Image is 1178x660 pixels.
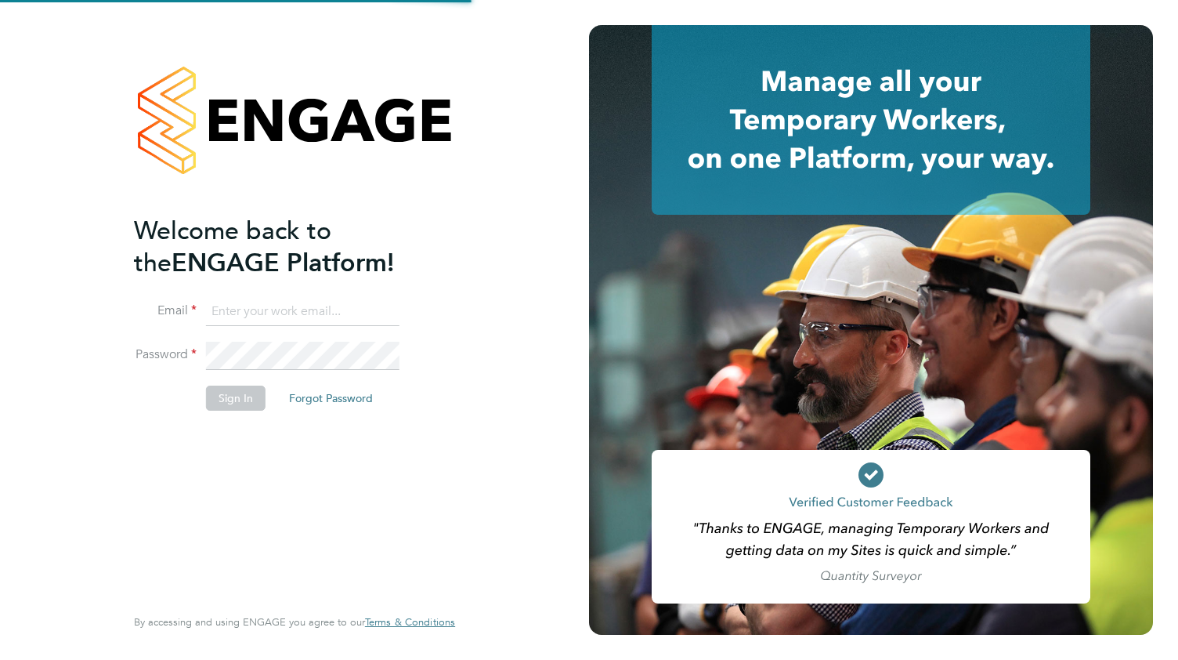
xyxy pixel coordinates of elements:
span: Terms & Conditions [365,615,455,629]
span: Welcome back to the [134,216,331,278]
span: By accessing and using ENGAGE you agree to our [134,615,455,629]
h2: ENGAGE Platform! [134,215,439,279]
a: Terms & Conditions [365,616,455,629]
label: Password [134,346,197,363]
input: Enter your work email... [206,298,399,326]
label: Email [134,303,197,319]
button: Forgot Password [276,386,385,411]
button: Sign In [206,386,266,411]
